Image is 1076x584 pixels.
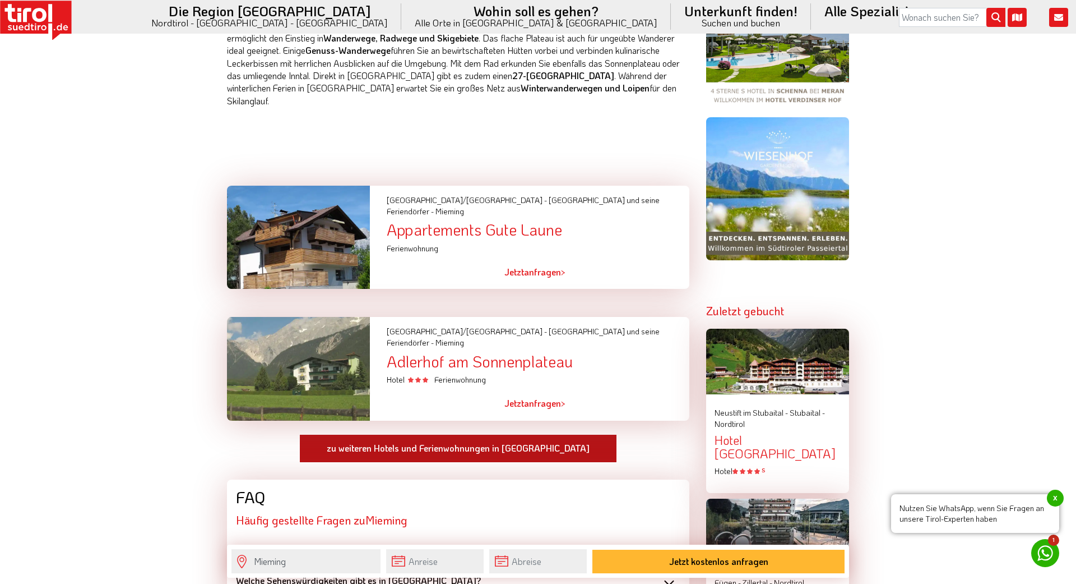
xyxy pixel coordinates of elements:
span: Stubaital - [790,407,825,418]
span: Jetzt [504,397,524,409]
span: Nutzen Sie WhatsApp, wenn Sie Fragen an unsere Tirol-Experten haben [891,494,1059,533]
span: x [1047,490,1064,507]
span: Mieming [365,514,407,526]
span: 1 [1048,535,1059,546]
span: Ferienwohnung [434,374,488,385]
span: [GEOGRAPHIC_DATA] und seine Feriendörfer - [387,326,660,348]
span: Ferienwohnung [387,243,440,254]
i: Kontakt [1049,8,1068,27]
a: Jetztanfragen> [504,390,565,416]
span: > [561,397,565,409]
a: zu weiteren Hotels und Ferienwohnungen in [GEOGRAPHIC_DATA] [299,434,617,463]
div: Appartements Gute Laune [387,221,689,238]
div: Adlerhof am Sonnenplateau [387,353,689,370]
small: Suchen und buchen [684,18,797,27]
h2: Häufig gestellte Fragen zu [236,514,680,526]
a: 1 Nutzen Sie WhatsApp, wenn Sie Fragen an unsere Tirol-Experten habenx [1031,539,1059,567]
i: Karte öffnen [1008,8,1027,27]
div: Hotel [GEOGRAPHIC_DATA] [715,434,841,461]
strong: Genuss-Wanderwege [305,44,391,56]
input: Wo soll's hingehen? [231,549,381,573]
div: Hotel [715,466,841,477]
input: Abreise [489,549,587,573]
span: Neustift im Stubaital - [715,407,788,418]
strong: Wanderwege, Radwege und Skigebiete [323,32,479,44]
span: [GEOGRAPHIC_DATA]/[GEOGRAPHIC_DATA] - [387,195,547,205]
small: Alle Orte in [GEOGRAPHIC_DATA] & [GEOGRAPHIC_DATA] [415,18,657,27]
span: [GEOGRAPHIC_DATA] und seine Feriendörfer - [387,195,660,217]
span: Mieming [435,337,464,348]
a: Neustift im Stubaital - Stubaital - Nordtirol Hotel [GEOGRAPHIC_DATA] Hotel S [715,407,841,476]
sup: S [762,466,765,474]
div: FAQ [236,489,680,506]
span: Nordtirol [715,419,745,429]
strong: Zuletzt gebucht [706,304,784,318]
button: Jetzt kostenlos anfragen [592,550,845,573]
p: Ausgangspunkt eines aktiv gestalteten Ferientags sind die Unterkünfte in [GEOGRAPHIC_DATA]. Ihre ... [227,19,689,107]
small: Nordtirol - [GEOGRAPHIC_DATA] - [GEOGRAPHIC_DATA] [151,18,388,27]
a: Jetztanfragen> [504,259,565,285]
span: Jetzt [504,266,524,278]
img: wiesenhof-sommer.jpg [706,117,849,260]
strong: 27-[GEOGRAPHIC_DATA] [512,70,614,81]
input: Anreise [386,549,484,573]
span: [GEOGRAPHIC_DATA]/[GEOGRAPHIC_DATA] - [387,326,547,337]
strong: Winterwanderwegen und Loipen [521,82,650,94]
span: Hotel [387,374,430,385]
input: Wonach suchen Sie? [899,8,1005,27]
span: > [561,266,565,278]
span: Mieming [435,206,464,217]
